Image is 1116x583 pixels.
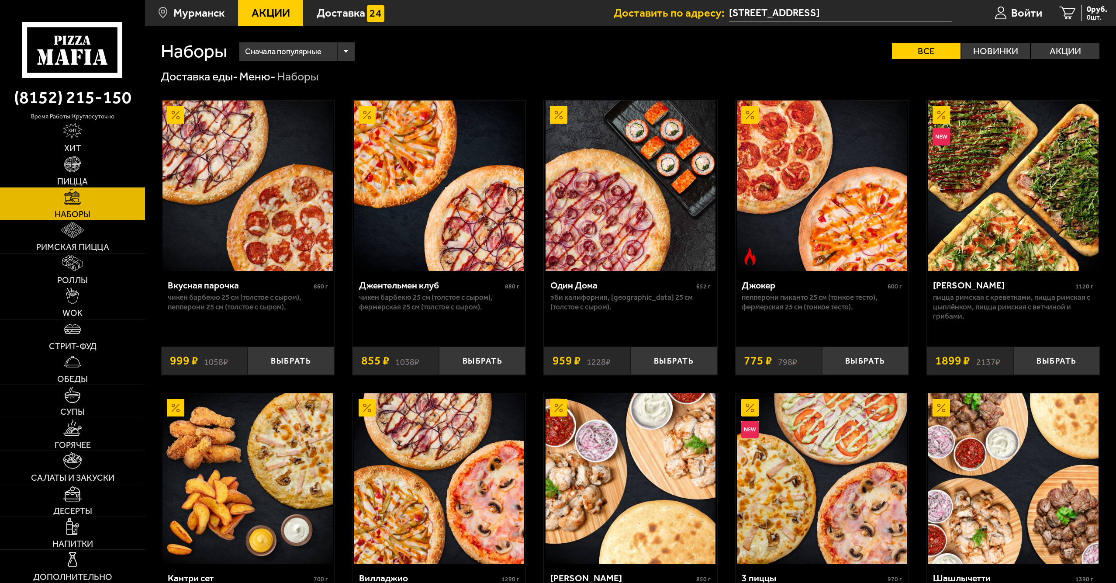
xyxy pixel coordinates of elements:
p: Пепперони Пиканто 25 см (тонкое тесто), Фермерская 25 см (тонкое тесто). [742,293,902,312]
img: Акционный [741,106,759,124]
span: 600 г [888,283,902,290]
img: Вкусная парочка [162,101,333,271]
span: 855 ₽ [361,355,390,367]
s: 2137 ₽ [976,355,1000,367]
img: Акционный [550,106,567,124]
button: Выбрать [439,347,525,375]
a: Меню- [239,69,276,83]
a: АкционныйНовинка3 пиццы [736,393,909,564]
span: Доставить по адресу: [614,7,729,19]
s: 1228 ₽ [587,355,611,367]
img: 15daf4d41897b9f0e9f617042186c801.svg [367,5,384,22]
p: Эби Калифорния, [GEOGRAPHIC_DATA] 25 см (толстое с сыром). [550,293,711,312]
img: Джокер [737,101,907,271]
div: Один Дома [550,280,694,291]
span: Обеды [57,375,88,383]
a: АкционныйОдин Дома [544,101,717,271]
img: Один Дома [546,101,716,271]
a: АкционныйШашлычетти [927,393,1100,564]
span: Дополнительно [33,573,112,581]
span: Десерты [53,507,92,515]
span: Напитки [52,539,93,548]
img: 3 пиццы [737,393,907,564]
span: 0 руб. [1087,5,1107,14]
img: Новинка [933,128,950,146]
div: Наборы [277,69,318,84]
span: 860 г [314,283,328,290]
img: Мама Миа [928,101,1099,271]
a: АкционныйДжентельмен клуб [352,101,525,271]
span: Наборы [55,210,90,219]
p: Чикен Барбекю 25 см (толстое с сыром), Пепперони 25 см (толстое с сыром). [168,293,328,312]
a: Доставка еды- [161,69,238,83]
img: Акционный [933,106,950,124]
span: Салаты и закуски [31,473,114,482]
p: Чикен Барбекю 25 см (толстое с сыром), Фермерская 25 см (толстое с сыром). [359,293,519,312]
img: Акционный [550,399,567,416]
img: Вилладжио [354,393,524,564]
span: 1120 г [1075,283,1093,290]
span: 700 г [314,576,328,583]
button: Выбрать [248,347,334,375]
span: WOK [62,309,83,317]
span: 0 шт. [1087,14,1107,21]
img: Акционный [359,106,376,124]
span: 999 ₽ [170,355,198,367]
span: Горячее [55,441,91,449]
div: [PERSON_NAME] [933,280,1073,291]
span: Доставка [317,7,365,19]
span: Роллы [57,276,88,285]
span: 880 г [505,283,519,290]
h1: Наборы [161,42,227,61]
a: АкционныйОстрое блюдоДжокер [736,101,909,271]
span: Акции [252,7,290,19]
div: Вкусная парочка [168,280,311,291]
span: Супы [60,407,85,416]
button: Выбрать [631,347,717,375]
img: Дон Цыпа [546,393,716,564]
img: Шашлычетти [928,393,1099,564]
p: Пицца Римская с креветками, Пицца Римская с цыплёнком, Пицца Римская с ветчиной и грибами. [933,293,1093,321]
span: 652 г [696,283,711,290]
label: Акции [1031,43,1099,59]
span: 775 ₽ [744,355,772,367]
button: Выбрать [822,347,909,375]
span: Войти [1011,7,1042,19]
div: Джентельмен клуб [359,280,503,291]
img: Акционный [359,399,376,416]
img: Кантри сет [162,393,333,564]
span: 1290 г [501,576,519,583]
img: Акционный [741,399,759,416]
span: Сначала популярные [245,41,321,63]
img: Акционный [933,399,950,416]
img: Джентельмен клуб [354,101,524,271]
input: Ваш адрес доставки [729,5,952,21]
img: Акционный [167,399,184,416]
label: Все [892,43,961,59]
s: 1038 ₽ [395,355,419,367]
s: 798 ₽ [778,355,797,367]
a: АкционныйКантри сет [161,393,334,564]
span: 1390 г [1075,576,1093,583]
span: 959 ₽ [553,355,581,367]
span: Хит [64,144,81,153]
a: АкционныйНовинкаМама Миа [927,101,1100,271]
div: Джокер [742,280,885,291]
button: Выбрать [1013,347,1100,375]
img: Острое блюдо [741,248,759,265]
span: 1899 ₽ [935,355,970,367]
a: АкционныйВилладжио [352,393,525,564]
s: 1058 ₽ [204,355,228,367]
a: АкционныйДон Цыпа [544,393,717,564]
span: Стрит-фуд [49,342,97,350]
label: Новинки [961,43,1030,59]
span: Мурманск [173,7,225,19]
span: 850 г [696,576,711,583]
span: 970 г [888,576,902,583]
span: Пицца [57,177,88,186]
img: Акционный [167,106,184,124]
img: Новинка [741,421,759,438]
span: Римская пицца [36,243,109,251]
a: АкционныйВкусная парочка [161,101,334,271]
